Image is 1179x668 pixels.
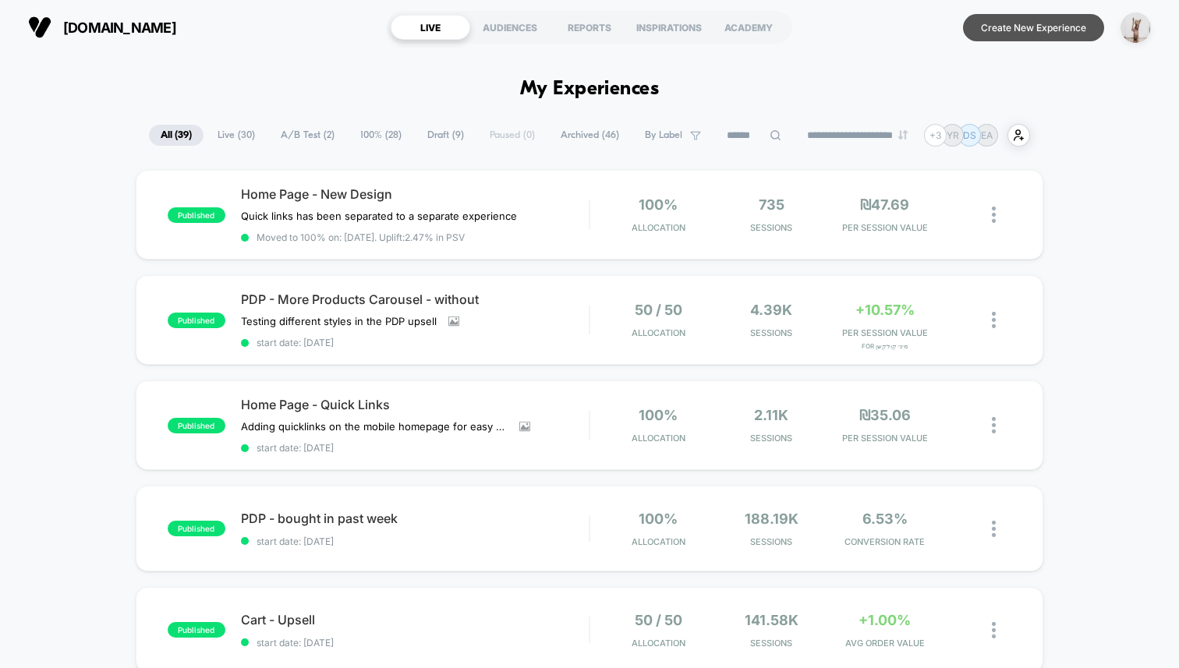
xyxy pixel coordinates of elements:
span: Live ( 30 ) [206,125,267,146]
span: AVG ORDER VALUE [832,638,937,649]
span: Sessions [719,536,824,547]
img: close [992,207,996,223]
span: Allocation [632,222,685,233]
button: Create New Experience [963,14,1104,41]
span: 100% [639,407,678,423]
span: All ( 39 ) [149,125,204,146]
span: Allocation [632,638,685,649]
span: Cart - Upsell [241,612,589,627]
img: Visually logo [28,16,51,39]
button: [DOMAIN_NAME] [23,15,181,40]
span: published [168,622,225,638]
span: +10.57% [855,302,915,318]
div: AUDIENCES [470,15,550,40]
span: published [168,418,225,433]
p: YR [947,129,959,141]
span: Allocation [632,433,685,444]
img: close [992,417,996,433]
span: CONVERSION RATE [832,536,937,547]
span: Sessions [719,327,824,338]
span: published [168,313,225,328]
span: Quick links has been separated to a separate experience [241,210,517,222]
span: PDP - bought in past week [241,511,589,526]
span: 735 [759,196,784,213]
button: ppic [1116,12,1156,44]
img: close [992,521,996,537]
span: Draft ( 9 ) [416,125,476,146]
div: LIVE [391,15,470,40]
span: +1.00% [859,612,911,628]
div: ACADEMY [709,15,788,40]
span: 6.53% [862,511,908,527]
span: Sessions [719,433,824,444]
span: start date: [DATE] [241,637,589,649]
span: Testing different styles in the PDP upsell [241,315,437,327]
span: Adding quicklinks on the mobile homepage for easy navigation - including links to the RH page [241,420,508,433]
span: 141.58k [745,612,798,628]
span: Home Page - Quick Links [241,397,589,412]
img: end [898,130,908,140]
span: ₪47.69 [860,196,909,213]
span: Allocation [632,536,685,547]
span: published [168,521,225,536]
span: A/B Test ( 2 ) [269,125,346,146]
span: Home Page - New Design [241,186,589,202]
span: PER SESSION VALUE [832,222,937,233]
span: PER SESSION VALUE [832,433,937,444]
span: Sessions [719,638,824,649]
img: ppic [1121,12,1151,43]
span: 100% [639,511,678,527]
h1: My Experiences [520,78,660,101]
div: + 3 [924,124,947,147]
span: PER SESSION VALUE [832,327,937,338]
span: 2.11k [754,407,788,423]
div: REPORTS [550,15,629,40]
span: Archived ( 46 ) [549,125,631,146]
span: Sessions [719,222,824,233]
img: close [992,622,996,638]
span: 100% ( 28 ) [349,125,413,146]
span: start date: [DATE] [241,535,589,547]
span: Moved to 100% on: [DATE] . Uplift: 2.47% in PSV [257,232,465,243]
p: EA [981,129,993,141]
span: for מיני קולקשן [832,342,937,350]
span: 188.19k [745,511,798,527]
span: Allocation [632,327,685,338]
span: start date: [DATE] [241,337,589,348]
span: start date: [DATE] [241,442,589,454]
span: 50 / 50 [635,302,682,318]
span: 4.39k [750,302,792,318]
span: [DOMAIN_NAME] [63,19,176,36]
span: ₪35.06 [859,407,911,423]
span: 50 / 50 [635,612,682,628]
img: close [992,312,996,328]
span: By Label [645,129,682,141]
span: PDP - More Products Carousel - without [241,292,589,307]
div: INSPIRATIONS [629,15,709,40]
p: DS [963,129,976,141]
span: published [168,207,225,223]
span: 100% [639,196,678,213]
